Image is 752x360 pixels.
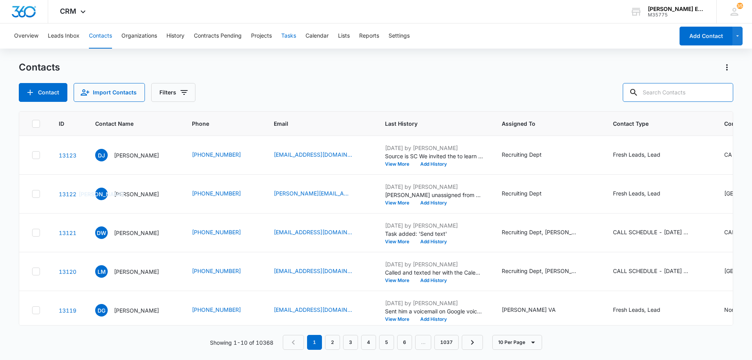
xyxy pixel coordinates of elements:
div: Assigned To - Recruiting Dept, Sandy Lynch - Select to Edit Field [502,267,594,276]
a: Navigate to contact details page for Jessica Attocknie [59,191,76,197]
div: None [724,306,738,314]
p: Source is SC We invited the to learn more about our brokerage and she said- Hello [PERSON_NAME], ... [385,152,483,160]
p: [PERSON_NAME] [114,306,159,315]
div: Contact Name - Damian Gerry - Select to Edit Field [95,304,173,317]
span: Contact Type [613,119,694,128]
button: Add History [415,317,452,322]
a: Navigate to contact details page for Derek Ward [59,230,76,236]
a: [PHONE_NUMBER] [192,267,241,275]
button: Actions [721,61,733,74]
button: Import Contacts [74,83,145,102]
button: Lists [338,24,350,49]
button: View More [385,162,415,166]
button: Add Contact [680,27,732,45]
a: Navigate to contact details page for Danessa Jackson [59,152,76,159]
div: Phone - (909) 227-5967 - Select to Edit Field [192,150,255,160]
button: Add History [415,239,452,244]
button: View More [385,317,415,322]
button: Add Contact [19,83,67,102]
button: Organizations [121,24,157,49]
button: View More [385,201,415,205]
a: [PERSON_NAME][EMAIL_ADDRESS][PERSON_NAME][DOMAIN_NAME] [274,189,352,197]
a: Navigate to contact details page for Lisa Moonie [59,268,76,275]
a: [EMAIL_ADDRESS][DOMAIN_NAME] [274,267,352,275]
p: [DATE] by [PERSON_NAME] [385,183,483,191]
button: History [166,24,184,49]
span: DJ [95,149,108,161]
a: Page 5 [379,335,394,350]
a: Page 6 [397,335,412,350]
a: Page 4 [361,335,376,350]
a: [PHONE_NUMBER] [192,150,241,159]
p: [PERSON_NAME] [114,190,159,198]
a: [EMAIL_ADDRESS][DOMAIN_NAME] [274,150,352,159]
div: [PERSON_NAME] VA [502,306,556,314]
p: [DATE] by [PERSON_NAME] [385,299,483,307]
div: Contact Type - Fresh Leads, Lead - Select to Edit Field [613,189,674,199]
div: Contact Name - Danessa Jackson - Select to Edit Field [95,149,173,161]
button: Tasks [281,24,296,49]
div: Contact Type - Fresh Leads, Lead - Select to Edit Field [613,150,674,160]
div: Email - dcw197980@gmail.com - Select to Edit Field [274,228,366,237]
div: Contact Name - Lisa Moonie - Select to Edit Field [95,265,173,278]
div: Phone - (832) 885-7426 - Select to Edit Field [192,267,255,276]
div: Assigned To - Ruth VA - Select to Edit Field [502,306,570,315]
div: Phone - (281) 635-2394 - Select to Edit Field [192,189,255,199]
button: Overview [14,24,38,49]
div: Contact Name - Derek Ward - Select to Edit Field [95,226,173,239]
div: CALL SCHEDULE - [DATE] - TYPE, Fresh Leads, Lead [613,267,691,275]
p: [PERSON_NAME] [114,229,159,237]
div: Recruiting Dept, [PERSON_NAME] [502,228,580,236]
div: Assigned To - Recruiting Dept, Sandy Lynch - Select to Edit Field [502,228,594,237]
div: Contact Type - Fresh Leads, Lead - Select to Edit Field [613,306,674,315]
button: Contracts Pending [194,24,242,49]
span: ID [59,119,65,128]
a: [EMAIL_ADDRESS][DOMAIN_NAME] [274,306,352,314]
div: Recruiting Dept [502,189,542,197]
div: Contact Name - Jessica Attocknie - Select to Edit Field [95,188,173,200]
span: DG [95,304,108,317]
p: Called and texted her with the Calendly text on Google voice [385,268,483,277]
div: Contact Type - CALL SCHEDULE - DEC 2024 - TYPE, Fresh Leads, Lead - Select to Edit Field [613,228,705,237]
a: Page 3 [343,335,358,350]
button: Leads Inbox [48,24,80,49]
div: Phone - (972) 898-8591 - Select to Edit Field [192,306,255,315]
button: Filters [151,83,195,102]
p: Sent him a voicemail on Google voice Told him we had reached out via SC and we would love to have... [385,307,483,315]
span: CRM [60,7,76,15]
div: CA-04 [724,150,743,159]
p: [PERSON_NAME] unassigned from contact. Recruiting Dept assigned to contact. [385,191,483,199]
button: Contacts [89,24,112,49]
p: [PERSON_NAME] [114,151,159,159]
div: Assigned To - Recruiting Dept - Select to Edit Field [502,150,556,160]
a: [PHONE_NUMBER] [192,228,241,236]
div: Recruiting Dept, [PERSON_NAME] [502,267,580,275]
p: [PERSON_NAME] [114,268,159,276]
nav: Pagination [283,335,483,350]
button: Add History [415,201,452,205]
span: Phone [192,119,244,128]
a: [EMAIL_ADDRESS][DOMAIN_NAME] [274,228,352,236]
input: Search Contacts [623,83,733,102]
span: Email [274,119,355,128]
div: Email - jessica.attocknie@kw.com - Select to Edit Field [274,189,366,199]
span: Contact Name [95,119,162,128]
a: Navigate to contact details page for Damian Gerry [59,307,76,314]
button: 10 Per Page [492,335,542,350]
p: [DATE] by [PERSON_NAME] [385,144,483,152]
div: Fresh Leads, Lead [613,306,660,314]
p: [DATE] by [PERSON_NAME] [385,260,483,268]
button: Add History [415,278,452,283]
a: [PHONE_NUMBER] [192,189,241,197]
div: Contact Status - None - Select to Edit Field [724,306,752,315]
div: account id [648,12,705,18]
div: account name [648,6,705,12]
div: Email - dgerryrealty@gmail.com - Select to Edit Field [274,306,366,315]
span: 35 [737,3,743,9]
button: Add History [415,162,452,166]
div: Phone - (936) 672-0673 - Select to Edit Field [192,228,255,237]
p: Showing 1-10 of 10368 [210,338,273,347]
div: Fresh Leads, Lead [613,189,660,197]
span: Assigned To [502,119,583,128]
a: [PHONE_NUMBER] [192,306,241,314]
